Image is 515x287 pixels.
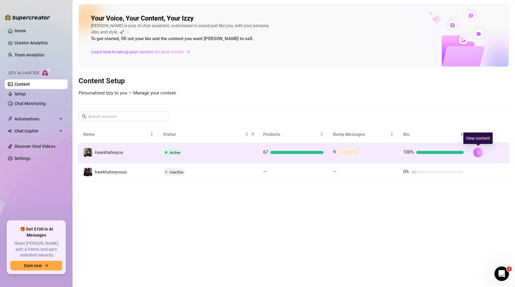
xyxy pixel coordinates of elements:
[158,126,258,143] th: Status
[473,148,483,157] button: right
[8,116,13,121] span: thunderbolt
[507,266,512,271] span: 2
[250,130,256,139] span: filter
[14,38,63,48] a: Creator Analytics
[14,144,55,149] a: Discover Viral Videos
[14,91,26,96] a: Setup
[170,150,180,155] span: Active
[91,36,253,41] strong: To get started, fill out your bio and the content you want [PERSON_NAME] to sell.
[14,28,26,33] a: Home
[84,168,92,176] img: hawkhatesyouxx
[14,126,57,136] span: Chat Copilot
[333,149,336,155] span: 9
[415,5,509,66] img: ai-chatter-content-library-cLFOSyPT.png
[170,170,183,174] span: Inactive
[91,49,184,55] span: Learn how to set up your content for best results
[14,82,30,87] a: Content
[79,126,158,143] th: Name
[84,148,92,157] img: Hawkhatesyou
[10,226,62,238] span: 🎁 Get $100 in AI Messages
[91,14,194,23] h2: Your Voice, Your Content, Your Izzy
[14,114,57,124] span: Automations
[263,149,268,155] span: 67
[476,150,480,155] span: right
[333,131,389,138] span: Bump Messages
[5,14,50,21] img: logo-BBDzfeDw.svg
[14,53,44,57] a: Team Analytics
[88,113,161,120] input: Search account
[8,129,12,133] img: Chat Copilot
[251,132,255,136] span: filter
[398,126,468,143] th: Bio
[8,70,39,76] span: Izzy AI Chatter
[82,114,86,119] span: search
[79,76,509,86] h3: Content Setup
[494,266,509,281] iframe: Intercom live chat
[83,131,149,138] span: Name
[163,131,244,138] span: Status
[14,101,46,106] a: Chat Monitoring
[24,263,42,268] span: Earn now
[91,23,272,43] div: [PERSON_NAME] is your AI chat assistant, customized to sound just like you, with your persona, vi...
[403,169,409,174] span: 0%
[403,131,459,138] span: Bio
[263,169,267,174] span: —
[185,49,191,55] span: arrow-right
[91,47,195,57] a: Learn how to set up your content for best results
[258,126,328,143] th: Products
[328,126,398,143] th: Bump Messages
[403,149,414,155] span: 100%
[10,261,62,270] button: Earn nowarrow-right
[14,156,31,161] a: Settings
[95,170,127,174] span: hawkhatesyouxx
[79,90,177,96] span: Personalized Izzy to you — Manage your content.
[333,169,337,174] span: —
[10,241,62,258] span: Share [PERSON_NAME] with a friend, and earn unlimited rewards
[44,263,48,268] span: arrow-right
[263,131,319,138] span: Products
[95,150,123,155] span: Hawkhatesyou
[463,132,493,144] div: View content
[41,68,51,77] img: AI Chatter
